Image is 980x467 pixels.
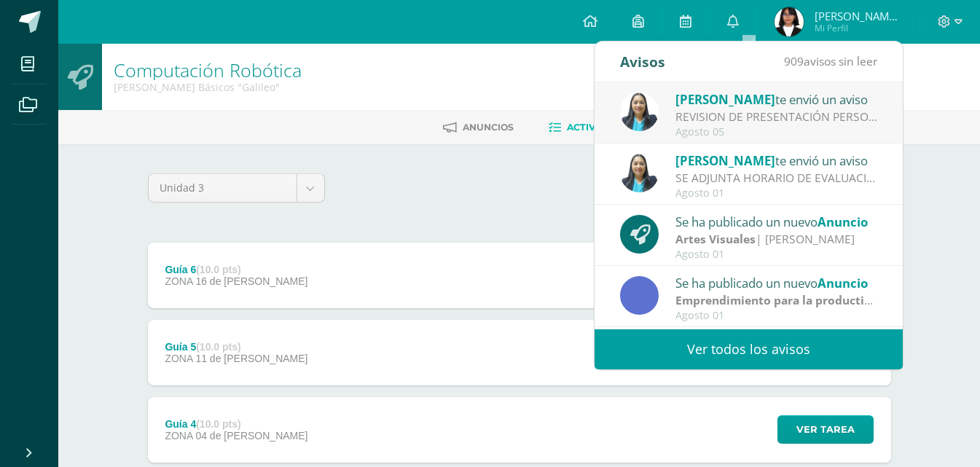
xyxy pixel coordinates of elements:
[675,126,878,138] div: Agosto 05
[165,275,192,287] span: ZONA
[443,116,514,139] a: Anuncios
[196,264,240,275] strong: (10.0 pts)
[195,430,307,442] span: 04 de [PERSON_NAME]
[784,53,877,69] span: avisos sin leer
[195,353,307,364] span: 11 de [PERSON_NAME]
[675,231,756,247] strong: Artes Visuales
[784,53,804,69] span: 909
[595,329,903,369] a: Ver todos los avisos
[165,341,307,353] div: Guía 5
[195,275,307,287] span: 16 de [PERSON_NAME]
[675,151,878,170] div: te envió un aviso
[675,109,878,125] div: REVISION DE PRESENTACIÓN PERSONAL: Saludos Cordiales Les recordamos que estamos en evaluaciones d...
[675,231,878,248] div: | [PERSON_NAME]
[196,341,240,353] strong: (10.0 pts)
[165,430,192,442] span: ZONA
[777,415,874,444] button: Ver tarea
[567,122,631,133] span: Actividades
[796,416,855,443] span: Ver tarea
[675,170,878,187] div: SE ADJUNTA HORARIO DE EVALUACIONES: Saludos cordiales, se adjunta horario de evaluaciones para la...
[815,9,902,23] span: [PERSON_NAME] [PERSON_NAME]
[675,187,878,200] div: Agosto 01
[675,273,878,292] div: Se ha publicado un nuevo
[463,122,514,133] span: Anuncios
[149,174,324,202] a: Unidad 3
[620,93,659,131] img: 49168807a2b8cca0ef2119beca2bd5ad.png
[675,91,775,108] span: [PERSON_NAME]
[114,80,302,94] div: Tercero Básicos 'Galileo'
[675,310,878,322] div: Agosto 01
[160,174,286,202] span: Unidad 3
[165,264,307,275] div: Guía 6
[675,212,878,231] div: Se ha publicado un nuevo
[165,353,192,364] span: ZONA
[675,248,878,261] div: Agosto 01
[775,7,804,36] img: 188beb896c3ff0ff30381262b2e78480.png
[114,58,302,82] a: Computación Robótica
[549,116,631,139] a: Actividades
[818,213,868,230] span: Anuncio
[675,152,775,169] span: [PERSON_NAME]
[675,292,895,308] strong: Emprendimiento para la productividad
[620,154,659,192] img: 49168807a2b8cca0ef2119beca2bd5ad.png
[620,42,665,82] div: Avisos
[165,418,307,430] div: Guía 4
[815,22,902,34] span: Mi Perfil
[114,60,302,80] h1: Computación Robótica
[675,90,878,109] div: te envió un aviso
[675,292,878,309] div: | [PERSON_NAME]
[196,418,240,430] strong: (10.0 pts)
[818,275,868,291] span: Anuncio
